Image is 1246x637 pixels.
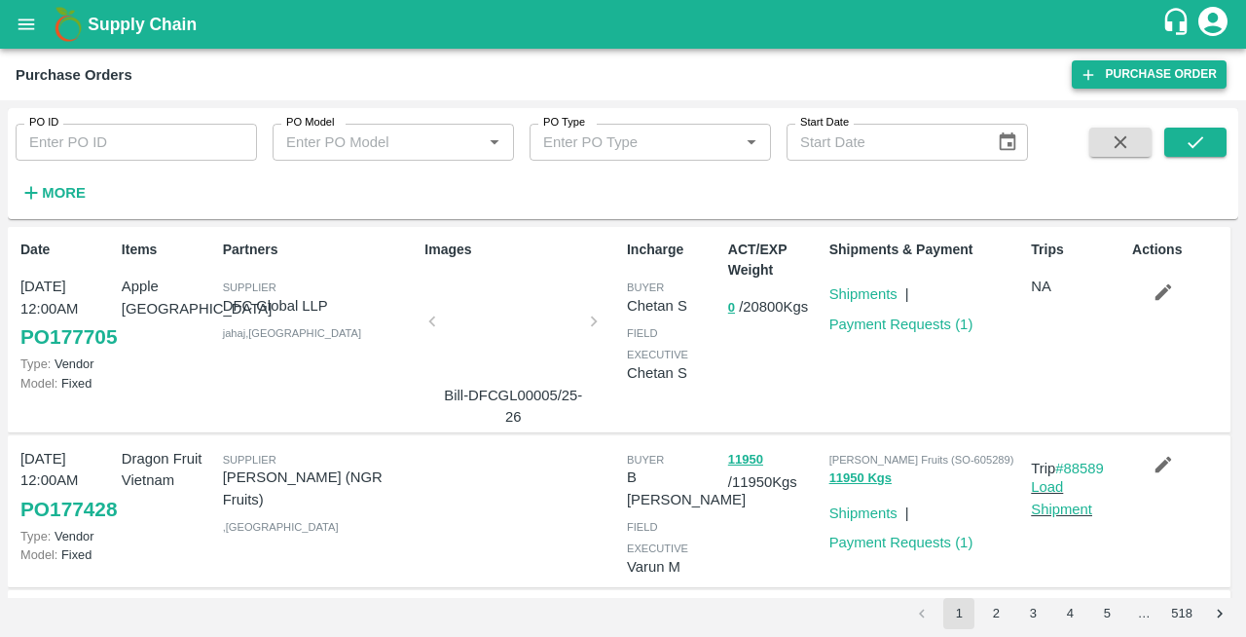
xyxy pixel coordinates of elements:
span: Supplier [223,454,276,466]
nav: pagination navigation [903,598,1238,629]
span: Supplier [223,281,276,293]
button: Choose date [989,124,1026,161]
a: Purchase Order [1072,60,1227,89]
p: Vendor [20,527,114,545]
span: , [GEOGRAPHIC_DATA] [223,521,339,533]
label: PO Model [286,115,335,131]
label: PO Type [543,115,585,131]
span: Type: [20,529,51,543]
img: logo [49,5,88,44]
span: Model: [20,376,57,391]
p: [PERSON_NAME] (NGR Fruits) [223,467,418,510]
button: 11950 Kgs [829,468,892,490]
input: Enter PO Type [535,130,733,155]
button: Open [482,130,507,155]
p: Chetan S [627,295,720,317]
p: Varun M [627,556,720,578]
p: Dragon Fruit Vietnam [122,448,215,492]
p: Chetan S [627,362,720,384]
span: field executive [627,521,688,554]
p: Trips [1031,240,1124,260]
input: Enter PO Model [278,130,476,155]
p: B [PERSON_NAME] [627,467,746,510]
button: Go to next page [1204,598,1235,629]
a: PO177428 [20,492,117,527]
p: Trip [1031,458,1124,479]
a: Shipments [829,506,898,521]
a: Payment Requests (1) [829,317,973,332]
button: Go to page 5 [1091,598,1122,629]
p: / 11950 Kgs [728,448,822,493]
div: customer-support [1161,7,1195,42]
button: Go to page 4 [1054,598,1085,629]
strong: More [42,185,86,201]
button: Go to page 3 [1017,598,1048,629]
p: Fixed [20,545,114,564]
p: / 20800 Kgs [728,296,822,318]
span: [PERSON_NAME] Fruits (SO-605289) [829,454,1014,466]
p: Apple [GEOGRAPHIC_DATA] [122,276,215,319]
button: page 1 [943,598,974,629]
p: [DATE] 12:00AM [20,276,114,319]
button: Go to page 518 [1165,598,1198,629]
span: field executive [627,327,688,360]
p: Fixed [20,374,114,393]
p: Partners [223,240,418,260]
a: Payment Requests (1) [829,535,973,550]
a: Load Shipment [1031,479,1092,516]
label: Start Date [800,115,849,131]
div: | [898,276,909,305]
div: Purchase Orders [16,62,132,88]
p: DFC Global LLP [223,295,418,317]
span: Model: [20,547,57,562]
button: open drawer [4,2,49,47]
input: Enter PO ID [16,124,257,161]
a: Shipments [829,286,898,302]
button: 0 [728,297,735,319]
a: #88589 [1055,461,1104,476]
b: Supply Chain [88,15,197,34]
button: 11950 [728,449,763,471]
p: Shipments & Payment [829,240,1024,260]
p: [DATE] 12:00AM [20,448,114,492]
a: Supply Chain [88,11,1161,38]
span: buyer [627,281,664,293]
p: Images [424,240,619,260]
p: Incharge [627,240,720,260]
p: Date [20,240,114,260]
div: | [898,495,909,524]
input: Start Date [787,124,981,161]
p: NA [1031,276,1124,297]
p: Actions [1132,240,1226,260]
div: account of current user [1195,4,1230,45]
button: Open [739,130,764,155]
span: buyer [627,454,664,466]
label: PO ID [29,115,58,131]
p: Items [122,240,215,260]
a: PO177705 [20,319,117,355]
button: Go to page 2 [980,598,1011,629]
p: Vendor [20,355,114,373]
div: … [1128,605,1159,623]
span: Type: [20,356,51,371]
button: More [16,176,91,209]
p: Bill-DFCGL00005/25-26 [440,385,586,429]
span: jahaj , [GEOGRAPHIC_DATA] [223,327,361,339]
p: ACT/EXP Weight [728,240,822,281]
